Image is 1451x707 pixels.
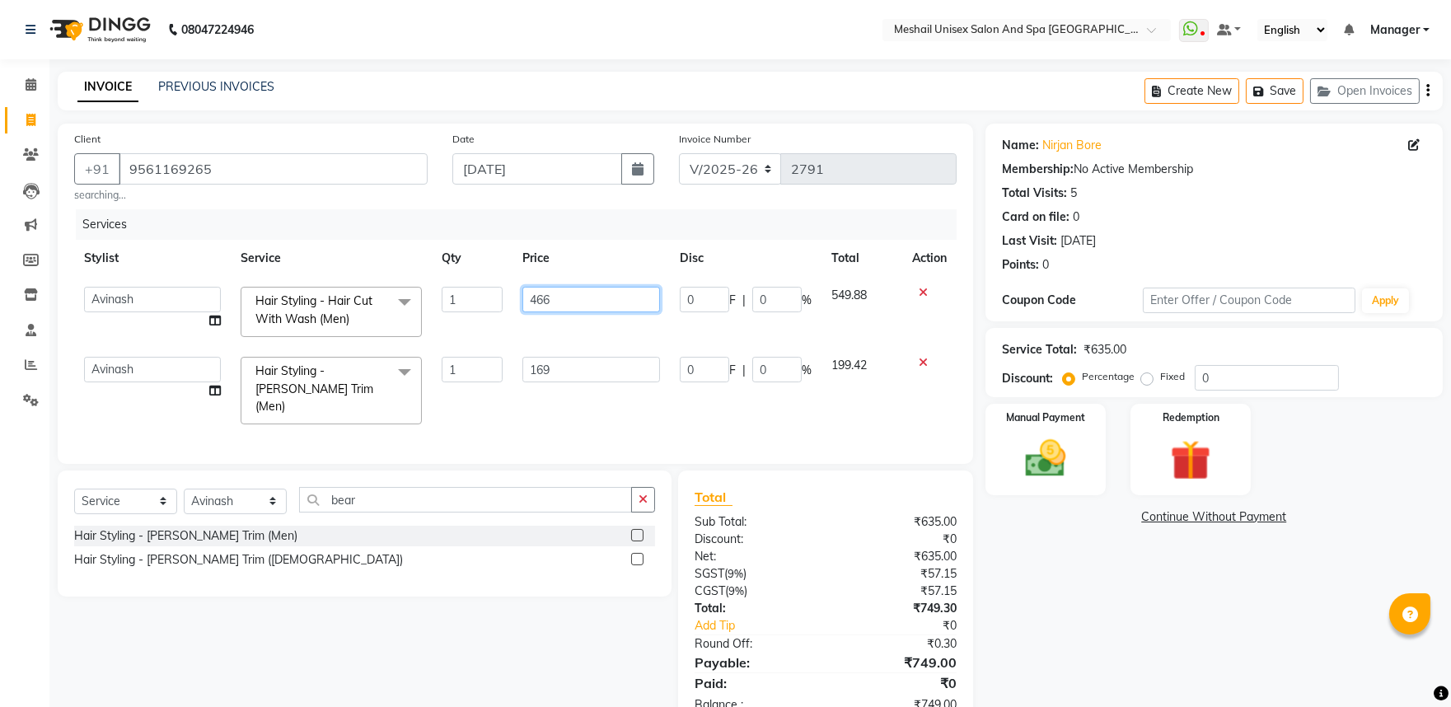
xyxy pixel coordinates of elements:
[826,635,969,653] div: ₹0.30
[1042,256,1049,274] div: 0
[1002,292,1144,309] div: Coupon Code
[1073,208,1079,226] div: 0
[682,617,850,634] a: Add Tip
[728,567,743,580] span: 9%
[695,489,733,506] span: Total
[1082,369,1135,384] label: Percentage
[679,132,751,147] label: Invoice Number
[1246,78,1304,104] button: Save
[349,311,357,326] a: x
[670,240,821,277] th: Disc
[1002,185,1067,202] div: Total Visits:
[1370,21,1420,39] span: Manager
[1070,185,1077,202] div: 5
[1002,256,1039,274] div: Points:
[1002,370,1053,387] div: Discount:
[1002,161,1426,178] div: No Active Membership
[77,73,138,102] a: INVOICE
[742,362,746,379] span: |
[1006,410,1085,425] label: Manual Payment
[1002,137,1039,154] div: Name:
[682,600,826,617] div: Total:
[1002,232,1057,250] div: Last Visit:
[1160,369,1185,384] label: Fixed
[742,292,746,309] span: |
[729,292,736,309] span: F
[1163,410,1219,425] label: Redemption
[1158,435,1224,485] img: _gift.svg
[1143,288,1355,313] input: Enter Offer / Coupon Code
[682,531,826,548] div: Discount:
[255,293,372,325] span: Hair Styling - Hair Cut With Wash (Men)
[729,362,736,379] span: F
[1362,288,1409,313] button: Apply
[826,600,969,617] div: ₹749.30
[695,583,725,598] span: CGST
[802,362,812,379] span: %
[682,653,826,672] div: Payable:
[299,487,632,513] input: Search or Scan
[826,531,969,548] div: ₹0
[285,399,293,414] a: x
[158,79,274,94] a: PREVIOUS INVOICES
[76,209,969,240] div: Services
[682,673,826,693] div: Paid:
[821,240,902,277] th: Total
[850,617,969,634] div: ₹0
[826,583,969,600] div: ₹57.15
[989,508,1439,526] a: Continue Without Payment
[119,153,428,185] input: Search by Name/Mobile/Email/Code
[1310,78,1420,104] button: Open Invoices
[74,153,120,185] button: +91
[1060,232,1096,250] div: [DATE]
[74,527,297,545] div: Hair Styling - [PERSON_NAME] Trim (Men)
[826,565,969,583] div: ₹57.15
[682,548,826,565] div: Net:
[682,635,826,653] div: Round Off:
[831,288,867,302] span: 549.88
[1013,435,1079,482] img: _cash.svg
[181,7,254,53] b: 08047224946
[74,132,101,147] label: Client
[802,292,812,309] span: %
[682,565,826,583] div: ( )
[831,358,867,372] span: 199.42
[1144,78,1239,104] button: Create New
[74,188,428,203] small: searching...
[1002,161,1074,178] div: Membership:
[74,240,231,277] th: Stylist
[42,7,155,53] img: logo
[728,584,744,597] span: 9%
[231,240,432,277] th: Service
[695,566,724,581] span: SGST
[902,240,957,277] th: Action
[1084,341,1126,358] div: ₹635.00
[826,548,969,565] div: ₹635.00
[1042,137,1102,154] a: Nirjan Bore
[682,583,826,600] div: ( )
[682,513,826,531] div: Sub Total:
[1002,208,1070,226] div: Card on file:
[255,363,373,414] span: Hair Styling - [PERSON_NAME] Trim (Men)
[826,513,969,531] div: ₹635.00
[432,240,513,277] th: Qty
[1002,341,1077,358] div: Service Total:
[826,653,969,672] div: ₹749.00
[452,132,475,147] label: Date
[74,551,403,569] div: Hair Styling - [PERSON_NAME] Trim ([DEMOGRAPHIC_DATA])
[826,673,969,693] div: ₹0
[513,240,670,277] th: Price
